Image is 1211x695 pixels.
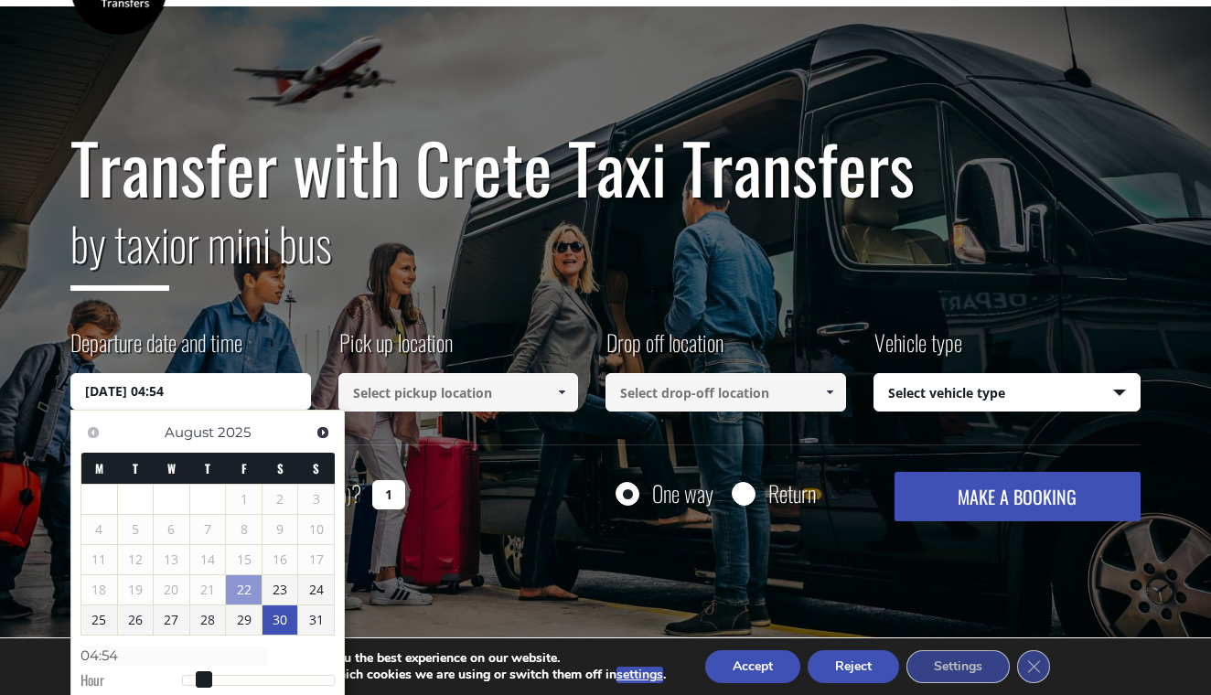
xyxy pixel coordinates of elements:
[1017,650,1050,683] button: Close GDPR Cookie Banner
[605,326,723,373] label: Drop off location
[80,670,182,694] dt: Hour
[81,605,117,635] a: 25
[154,545,189,574] span: 13
[310,420,335,444] a: Next
[118,605,154,635] a: 26
[86,425,101,440] span: Previous
[190,545,226,574] span: 14
[118,515,154,544] span: 5
[316,425,330,440] span: Next
[226,575,262,604] a: 22
[118,545,154,574] span: 12
[70,208,169,291] span: by taxi
[226,545,262,574] span: 15
[338,373,579,412] input: Select pickup location
[298,545,334,574] span: 17
[313,459,319,477] span: Sunday
[605,373,846,412] input: Select drop-off location
[808,650,899,683] button: Reject
[165,423,214,441] span: August
[81,515,117,544] span: 4
[81,575,117,604] span: 18
[70,129,1141,206] h1: Transfer with Crete Taxi Transfers
[263,545,298,574] span: 16
[226,485,262,514] span: 1
[118,575,154,604] span: 19
[263,485,298,514] span: 2
[873,326,962,373] label: Vehicle type
[814,373,844,412] a: Show All Items
[226,515,262,544] span: 8
[263,605,298,635] a: 30
[895,472,1141,521] button: MAKE A BOOKING
[70,206,1141,305] h2: or mini bus
[190,575,226,604] span: 21
[547,373,577,412] a: Show All Items
[616,667,663,683] button: settings
[80,420,105,444] a: Previous
[338,326,453,373] label: Pick up location
[263,515,298,544] span: 9
[768,482,816,505] label: Return
[218,423,251,441] span: 2025
[241,459,247,477] span: Friday
[263,575,298,604] a: 23
[154,575,189,604] span: 20
[874,374,1141,412] span: Select vehicle type
[190,605,226,635] a: 28
[298,485,334,514] span: 3
[154,515,189,544] span: 6
[157,667,666,683] p: You can find out more about which cookies we are using or switch them off in .
[95,459,103,477] span: Monday
[190,515,226,544] span: 7
[652,482,713,505] label: One way
[205,459,210,477] span: Thursday
[81,545,117,574] span: 11
[298,515,334,544] span: 10
[70,326,242,373] label: Departure date and time
[167,459,176,477] span: Wednesday
[154,605,189,635] a: 27
[906,650,1010,683] button: Settings
[298,605,334,635] a: 31
[133,459,138,477] span: Tuesday
[298,575,334,604] a: 24
[226,605,262,635] a: 29
[277,459,284,477] span: Saturday
[705,650,800,683] button: Accept
[157,650,666,667] p: We are using cookies to give you the best experience on our website.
